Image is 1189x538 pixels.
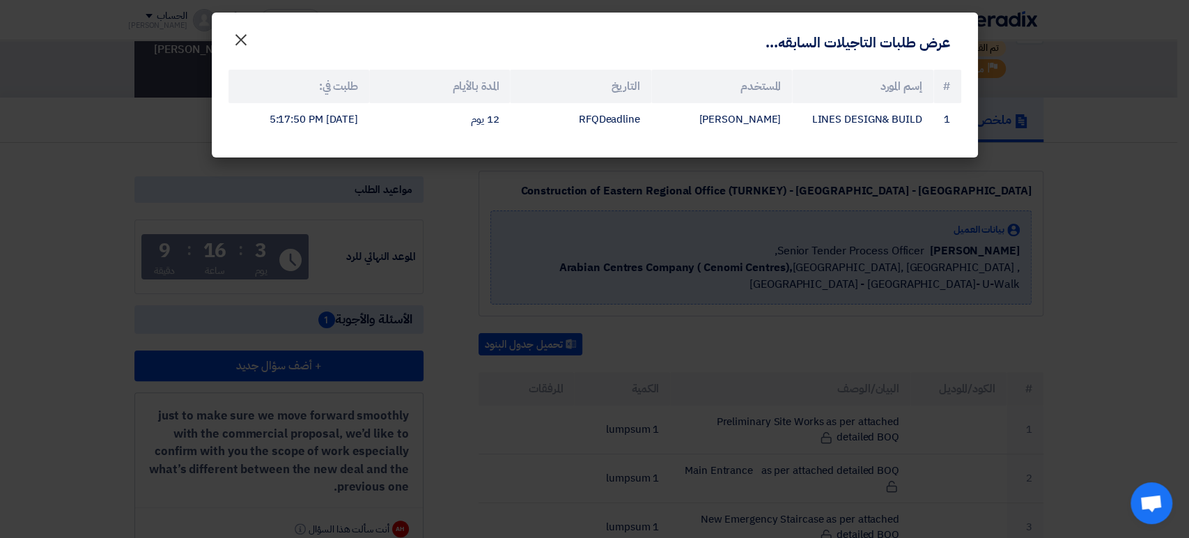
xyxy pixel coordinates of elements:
[222,22,261,50] button: Close
[228,103,369,136] td: [DATE] 5:17:50 PM
[369,103,510,136] td: 12 يوم
[228,70,369,103] th: طلبت في:
[510,103,651,136] td: RFQDeadline
[233,18,249,60] span: ×
[933,103,961,136] td: 1
[510,70,651,103] th: التاريخ
[933,70,961,103] th: #
[766,33,950,52] h4: عرض طلبات التاجيلات السابقه...
[369,70,510,103] th: المدة بالأيام
[792,103,933,136] td: LINES DESIGN& BUILD
[1130,482,1172,524] a: Open chat
[792,70,933,103] th: إسم المورد
[651,103,792,136] td: [PERSON_NAME]
[651,70,792,103] th: المستخدم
